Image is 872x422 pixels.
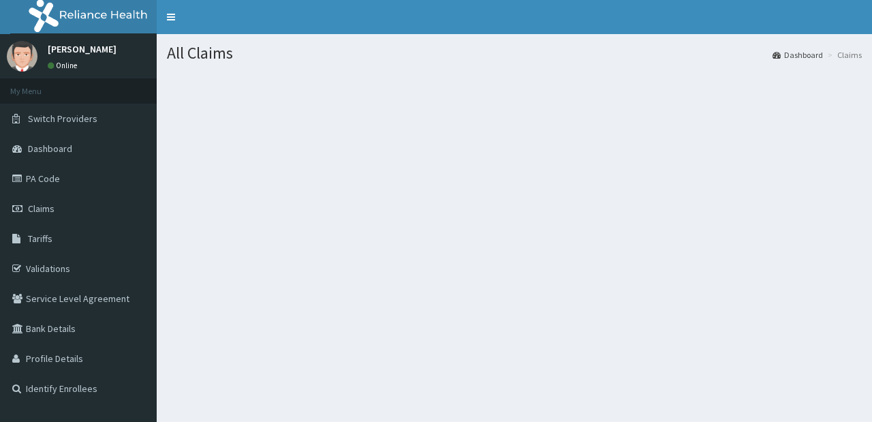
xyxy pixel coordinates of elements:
[7,41,37,72] img: User Image
[28,112,97,125] span: Switch Providers
[28,142,72,155] span: Dashboard
[48,61,80,70] a: Online
[824,49,862,61] li: Claims
[48,44,116,54] p: [PERSON_NAME]
[167,44,862,62] h1: All Claims
[773,49,823,61] a: Dashboard
[28,232,52,245] span: Tariffs
[28,202,54,215] span: Claims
